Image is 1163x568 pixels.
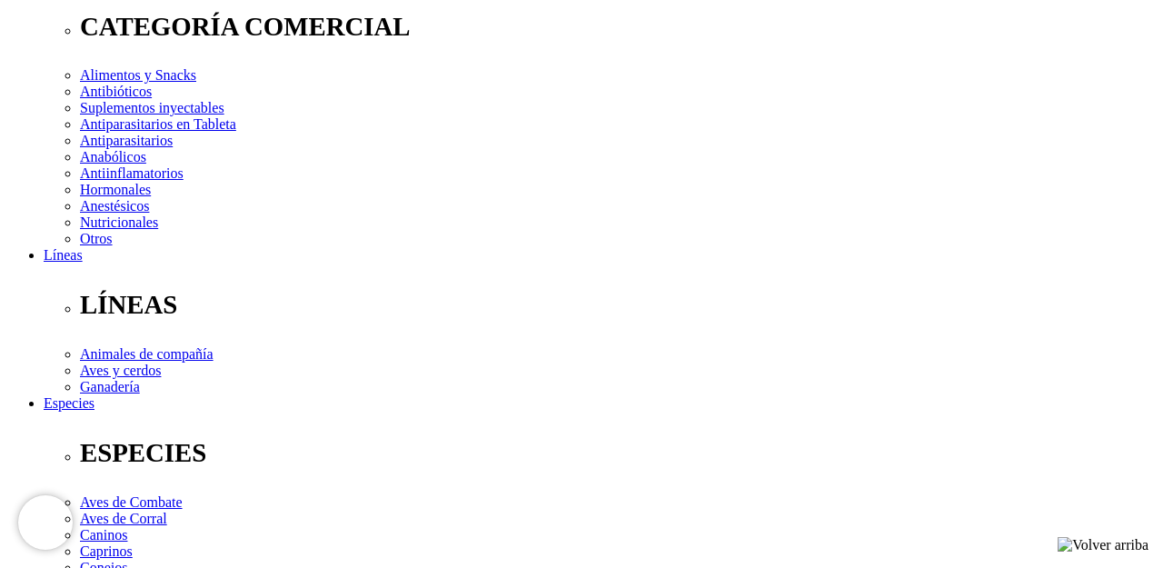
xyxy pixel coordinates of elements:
p: LÍNEAS [80,290,1156,320]
a: Animales de compañía [80,346,214,362]
a: Caninos [80,527,127,543]
a: Suplementos inyectables [80,100,224,115]
a: Ganadería [80,379,140,394]
a: Anestésicos [80,198,149,214]
a: Alimentos y Snacks [80,67,196,83]
a: Líneas [44,247,83,263]
a: Caprinos [80,543,133,559]
a: Aves de Corral [80,511,167,526]
a: Anabólicos [80,149,146,164]
p: CATEGORÍA COMERCIAL [80,12,1156,42]
a: Aves y cerdos [80,363,161,378]
a: Especies [44,395,94,411]
a: Aves de Combate [80,494,183,510]
a: Otros [80,231,113,246]
a: Antibióticos [80,84,152,99]
iframe: Brevo live chat [18,495,73,550]
a: Hormonales [80,182,151,197]
a: Nutricionales [80,214,158,230]
p: ESPECIES [80,438,1156,468]
img: Volver arriba [1058,537,1148,553]
a: Antiparasitarios [80,133,173,148]
a: Antiparasitarios en Tableta [80,116,236,132]
a: Antiinflamatorios [80,165,184,181]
